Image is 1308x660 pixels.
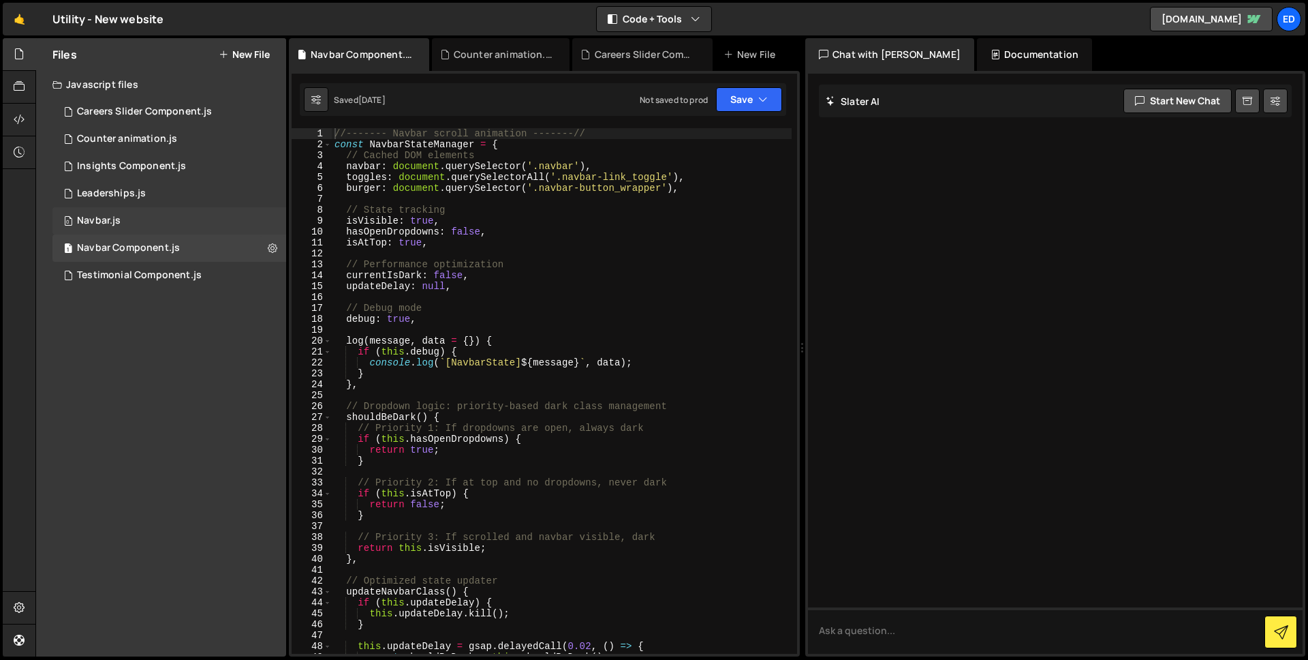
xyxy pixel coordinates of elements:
a: Ed [1277,7,1301,31]
div: 7 [292,194,332,205]
div: 16 [292,292,332,303]
div: 27 [292,412,332,423]
div: Saved [334,94,386,106]
div: 41 [292,565,332,575]
div: [DATE] [358,94,386,106]
div: 18 [292,314,332,325]
div: Counter animation.js [454,48,554,61]
div: 33 [292,477,332,488]
div: 16434/44510.js [52,262,286,289]
div: 16434/44509.js [52,125,286,153]
div: 35 [292,499,332,510]
div: 26 [292,401,332,412]
div: 15 [292,281,332,292]
div: Documentation [977,38,1092,71]
a: [DOMAIN_NAME] [1150,7,1273,31]
span: 1 [64,244,72,255]
div: 11 [292,237,332,248]
div: 39 [292,543,332,554]
div: 16434/44776.js [52,180,286,207]
div: 2 [292,139,332,150]
button: Save [716,87,782,112]
h2: Files [52,47,77,62]
div: 40 [292,554,332,565]
div: 28 [292,423,332,434]
div: 12 [292,248,332,259]
div: 37 [292,521,332,532]
div: 25 [292,390,332,401]
div: 17 [292,303,332,314]
button: Code + Tools [597,7,711,31]
div: Insights Component.js [77,160,186,172]
div: 16434/44766.js [52,98,286,125]
div: 16434/44912.js [52,207,286,235]
div: Leaderships.js [77,187,146,200]
div: 45 [292,608,332,619]
span: 0 [64,217,72,228]
div: Chat with [PERSON_NAME] [805,38,974,71]
div: 36 [292,510,332,521]
h2: Slater AI [826,95,880,108]
div: Counter animation.js [77,133,177,145]
div: 21 [292,346,332,357]
div: 20 [292,335,332,346]
div: 38 [292,532,332,543]
div: 13 [292,259,332,270]
a: 🤙 [3,3,36,35]
div: 30 [292,445,332,455]
div: 32 [292,466,332,477]
div: 16434/44513.js [52,153,286,180]
div: 16434/44915.js [52,235,286,262]
div: Utility - New website [52,11,163,27]
div: 5 [292,172,332,183]
div: Careers Slider Component.js [595,48,696,61]
div: 8 [292,205,332,215]
div: Testimonial Component.js [77,269,202,282]
div: 4 [292,161,332,172]
button: New File [219,49,270,60]
div: 14 [292,270,332,281]
div: 24 [292,379,332,390]
div: Careers Slider Component.js [77,106,212,118]
div: 29 [292,434,332,445]
div: 6 [292,183,332,194]
div: New File [723,48,781,61]
div: 42 [292,575,332,586]
div: Not saved to prod [640,94,708,106]
div: 9 [292,215,332,226]
div: 48 [292,641,332,652]
div: 31 [292,455,332,466]
div: 3 [292,150,332,161]
div: 44 [292,597,332,608]
div: Navbar Component.js [311,48,412,61]
div: 22 [292,357,332,368]
div: 19 [292,325,332,335]
div: Navbar Component.js [77,242,180,254]
div: 34 [292,488,332,499]
div: 47 [292,630,332,641]
div: 10 [292,226,332,237]
button: Start new chat [1123,89,1232,113]
div: Javascript files [36,71,286,98]
div: 23 [292,368,332,379]
div: 43 [292,586,332,597]
div: Navbar.js [77,215,121,227]
div: 1 [292,128,332,139]
div: 46 [292,619,332,630]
